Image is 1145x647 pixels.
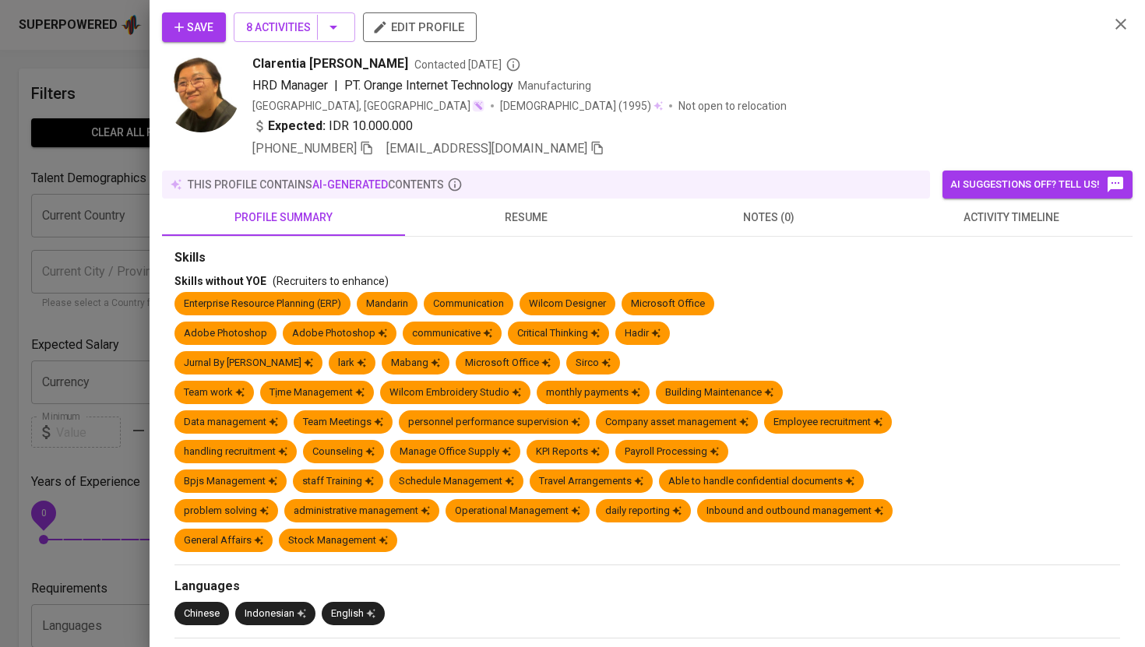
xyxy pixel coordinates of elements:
div: Jurnal By [PERSON_NAME] [184,356,313,371]
span: notes (0) [657,208,881,227]
div: Communication [433,297,504,311]
div: Adobe Photoshop [184,326,267,341]
b: Expected: [268,117,326,135]
div: (1995) [500,98,663,114]
div: Travel Arrangements [539,474,643,489]
div: daily reporting [605,504,682,519]
div: Able to handle confidential documents [668,474,854,489]
div: Languages [174,578,1120,596]
button: edit profile [363,12,477,42]
span: Manufacturing [518,79,591,92]
div: lark [338,356,366,371]
p: this profile contains contents [188,177,444,192]
img: eee941b7355f33cb18da072beb582040.jpeg [162,55,240,132]
div: Critical Thinking [517,326,600,341]
span: Contacted [DATE] [414,57,521,72]
div: handling recruitment [184,445,287,459]
div: Mandarin [366,297,408,311]
div: Bpjs Management [184,474,277,489]
div: Sirco [576,356,611,371]
span: [DEMOGRAPHIC_DATA] [500,98,618,114]
div: Tịme Management [270,385,365,400]
div: Hadir [625,326,661,341]
img: magic_wand.svg [472,100,484,112]
div: administrative management [294,504,430,519]
div: General Affairs [184,533,263,548]
div: Company asset management [605,415,749,430]
div: English [331,607,375,621]
div: Wilcom Embroidery Studio [389,385,521,400]
div: Adobe Photoshop [292,326,387,341]
div: problem solving [184,504,269,519]
div: KPI Reports [536,445,600,459]
span: | [334,76,338,95]
span: Save [174,18,213,37]
div: staff Training [302,474,374,489]
div: Data management [184,415,278,430]
span: PT. Orange Internet Technology [344,78,513,93]
span: Clarentia [PERSON_NAME] [252,55,408,73]
span: Skills without YOE [174,275,266,287]
span: AI-generated [312,178,388,191]
div: Microsoft Office [631,297,705,311]
span: [PHONE_NUMBER] [252,141,357,156]
a: edit profile [363,20,477,33]
button: Save [162,12,226,42]
div: Operational Management [455,504,580,519]
span: resume [414,208,639,227]
div: Enterprise Resource Planning (ERP) [184,297,341,311]
div: personnel performance supervision [408,415,580,430]
div: Mabang [391,356,440,371]
svg: By Jakarta recruiter [506,57,521,72]
span: [EMAIL_ADDRESS][DOMAIN_NAME] [386,141,587,156]
div: Manage Office Supply [400,445,511,459]
p: Not open to relocation [678,98,787,114]
span: profile summary [171,208,396,227]
div: Indonesian [245,607,306,621]
span: AI suggestions off? Tell us! [950,175,1125,194]
span: edit profile [375,17,464,37]
div: Employee recruitment [773,415,883,430]
button: 8 Activities [234,12,355,42]
div: communicative [412,326,492,341]
div: Inbound and outbound management [706,504,883,519]
div: Stock Management [288,533,388,548]
div: Chinese [184,607,220,621]
div: [GEOGRAPHIC_DATA], [GEOGRAPHIC_DATA] [252,98,484,114]
button: AI suggestions off? Tell us! [942,171,1133,199]
div: Team Meetings [303,415,383,430]
span: activity timeline [900,208,1124,227]
span: 8 Activities [246,18,343,37]
div: Microsoft Office [465,356,551,371]
div: IDR 10.000.000 [252,117,413,135]
div: monthly payments [546,385,640,400]
div: Schedule Management [399,474,514,489]
div: Skills [174,249,1120,267]
span: HRD Manager [252,78,328,93]
div: Team work [184,385,245,400]
div: Payroll Processing [625,445,719,459]
div: Wilcom Designer [529,297,606,311]
div: Counseling [312,445,375,459]
span: (Recruiters to enhance) [273,275,389,287]
div: Building Maintenance [665,385,773,400]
